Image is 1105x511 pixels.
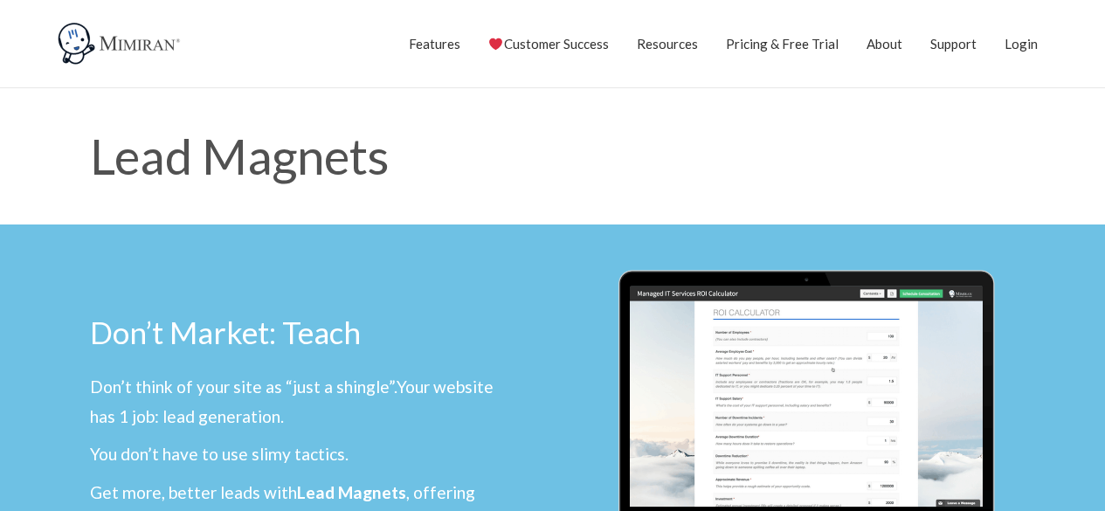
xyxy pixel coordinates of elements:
h1: Lead Magnets [90,132,1016,181]
a: Pricing & Free Trial [726,22,839,66]
a: Customer Success [488,22,608,66]
strong: Lead Magnets [297,482,406,502]
span: Don’t think of your site as “just a shingle”. [90,376,397,397]
a: Features [409,22,460,66]
span: You don’t have to use slimy tactics. [90,444,349,464]
img: Mimiran CRM [55,22,186,66]
a: Resources [637,22,698,66]
a: Support [930,22,977,66]
a: Login [1005,22,1038,66]
span: Your website has 1 job: lead generation. [90,376,494,426]
img: ❤️ [489,38,502,51]
a: About [867,22,902,66]
span: Don’t Market: Teach [90,314,361,350]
